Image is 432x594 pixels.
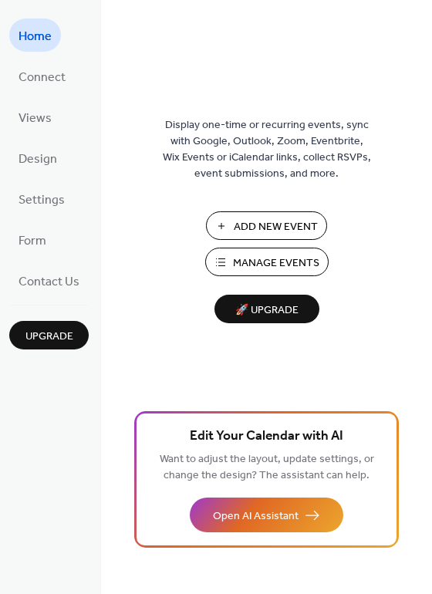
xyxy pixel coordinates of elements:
[190,498,343,532] button: Open AI Assistant
[9,100,61,133] a: Views
[19,147,57,171] span: Design
[206,211,327,240] button: Add New Event
[9,223,56,256] a: Form
[205,248,329,276] button: Manage Events
[213,508,299,525] span: Open AI Assistant
[25,329,73,345] span: Upgrade
[163,117,371,182] span: Display one-time or recurring events, sync with Google, Outlook, Zoom, Eventbrite, Wix Events or ...
[9,59,75,93] a: Connect
[19,66,66,89] span: Connect
[9,182,74,215] a: Settings
[9,264,89,297] a: Contact Us
[233,255,319,272] span: Manage Events
[19,188,65,212] span: Settings
[19,25,52,49] span: Home
[9,141,66,174] a: Design
[19,106,52,130] span: Views
[214,295,319,323] button: 🚀 Upgrade
[19,270,79,294] span: Contact Us
[160,449,374,486] span: Want to adjust the layout, update settings, or change the design? The assistant can help.
[9,321,89,349] button: Upgrade
[9,19,61,52] a: Home
[190,426,343,447] span: Edit Your Calendar with AI
[224,300,310,321] span: 🚀 Upgrade
[234,219,318,235] span: Add New Event
[19,229,46,253] span: Form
